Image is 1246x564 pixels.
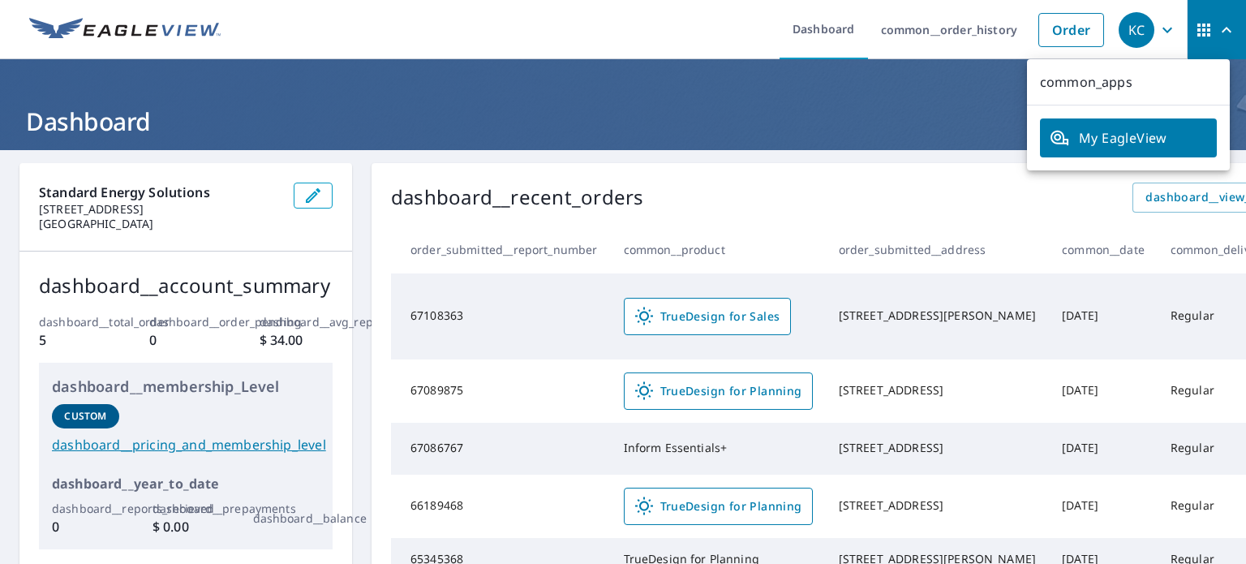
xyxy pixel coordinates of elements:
h1: Dashboard [19,105,1227,138]
p: Standard Energy Solutions [39,183,281,202]
a: TrueDesign for Sales [624,298,791,335]
span: TrueDesign for Planning [634,497,802,516]
td: [DATE] [1049,359,1158,423]
p: common_apps [1027,59,1230,105]
p: dashboard__total_order [39,313,113,330]
span: My EagleView [1050,128,1207,148]
p: 0 [149,330,223,350]
a: TrueDesign for Planning [624,372,813,410]
p: dashboard__balance [253,510,320,527]
a: TrueDesign for Planning [624,488,813,525]
td: 67086767 [391,423,611,475]
div: [STREET_ADDRESS] [839,497,1036,514]
td: 67108363 [391,273,611,359]
p: $ 0.00 [153,517,220,536]
img: EV Logo [29,18,221,42]
div: [STREET_ADDRESS][PERSON_NAME] [839,308,1036,324]
p: dashboard__prepayments [153,500,220,517]
th: common__product [611,226,826,273]
p: Custom [64,409,106,424]
td: Inform Essentials+ [611,423,826,475]
td: [DATE] [1049,475,1158,538]
p: dashboard__year_to_date [52,474,320,493]
p: 0 [52,517,119,536]
td: [DATE] [1049,423,1158,475]
th: order_submitted__address [826,226,1049,273]
p: dashboard__account_summary [39,271,333,300]
p: $ 34.00 [260,330,333,350]
div: KC [1119,12,1154,48]
p: [GEOGRAPHIC_DATA] [39,217,281,231]
p: dashboard__order_pending [149,313,223,330]
a: Order [1038,13,1104,47]
th: order_submitted__report_number [391,226,611,273]
div: [STREET_ADDRESS] [839,382,1036,398]
span: TrueDesign for Sales [634,307,780,326]
a: dashboard__pricing_and_membership_level [52,435,320,454]
span: TrueDesign for Planning [634,381,802,401]
p: [STREET_ADDRESS] [39,202,281,217]
td: 66189468 [391,475,611,538]
a: My EagleView [1040,118,1217,157]
p: dashboard__membership_Level [52,376,320,398]
td: 67089875 [391,359,611,423]
div: [STREET_ADDRESS] [839,440,1036,456]
p: 5 [39,330,113,350]
td: [DATE] [1049,273,1158,359]
p: dashboard__avg_report_cost [260,313,333,330]
p: dashboard__reports_recieved [52,500,119,517]
th: common__date [1049,226,1158,273]
p: dashboard__recent_orders [391,183,643,213]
